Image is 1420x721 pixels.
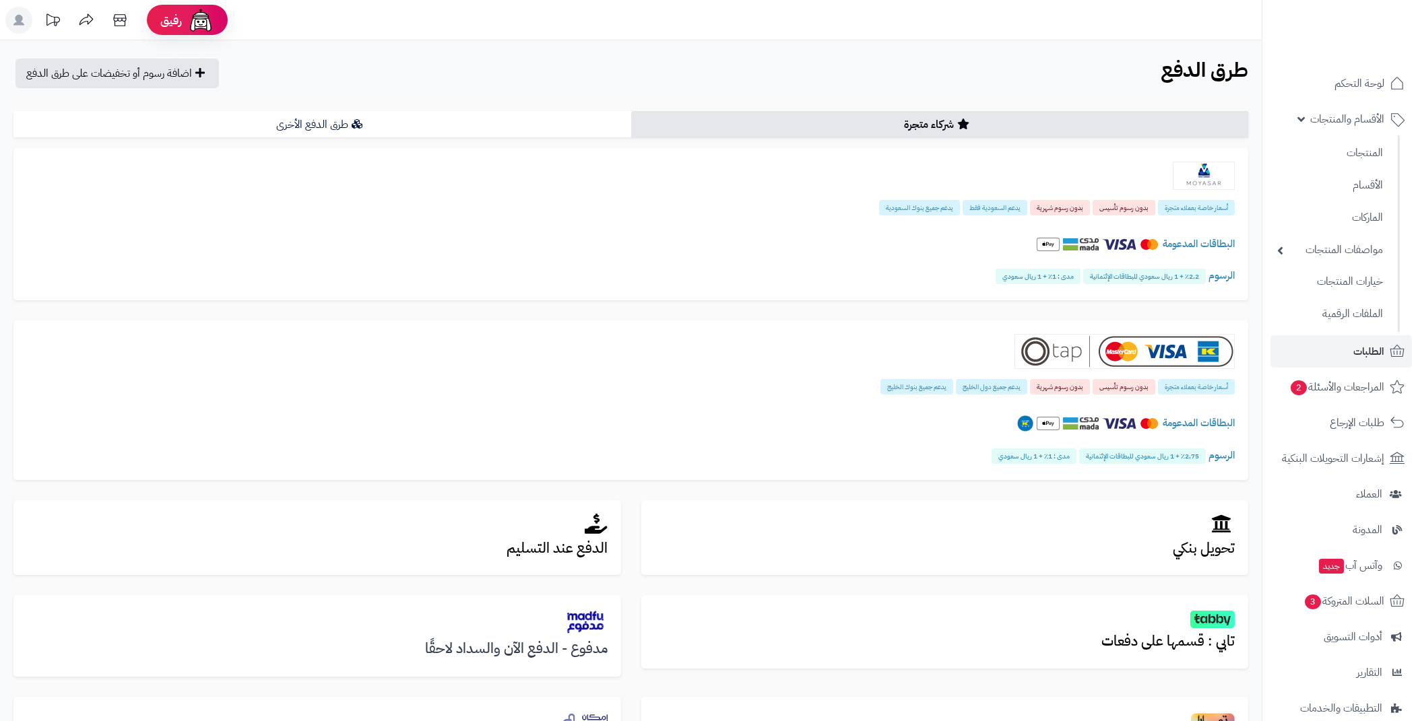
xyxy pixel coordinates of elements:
[1208,448,1235,462] span: الرسوم
[187,7,214,34] img: ai-face.png
[15,59,219,88] a: اضافة رسوم أو تخفيضات على طرق الدفع
[27,541,608,556] h3: الدفع عند التسليم
[1305,594,1321,609] span: 3
[1270,171,1390,200] a: الأقسام
[27,641,608,656] h3: مدفوع - الدفع الآن والسداد لاحقًا
[631,111,1249,138] a: شركاء متجرة
[1270,621,1412,653] a: أدوات التسويق
[1093,379,1155,394] span: بدون رسوم تأسيس
[13,320,1248,479] a: Tap أسعار خاصة بعملاء متجرة بدون رسوم تأسيس بدون رسوم شهرية يدعم جميع دول الخليج يدعم جميع بنوك ا...
[992,448,1076,464] span: مدى : 1٪ + 1 ريال سعودي
[879,200,960,215] span: يدعم جميع بنوك السعودية
[1270,203,1390,232] a: الماركات
[1353,342,1384,361] span: الطلبات
[1163,236,1235,251] span: البطاقات المدعومة
[655,633,1235,649] h3: تابي : قسمها على دفعات
[1270,478,1412,510] a: العملاء
[1093,200,1155,215] span: بدون رسوم تأسيس
[1270,300,1390,329] a: الملفات الرقمية
[1030,200,1090,215] span: بدون رسوم شهرية
[1161,55,1248,85] b: طرق الدفع
[13,111,631,138] a: طرق الدفع الأخرى
[1208,268,1235,283] span: الرسوم
[1324,627,1382,646] span: أدوات التسويق
[880,379,953,394] span: يدعم جميع بنوك الخليج
[1270,656,1412,689] a: التقارير
[1282,449,1384,468] span: إشعارات التحويلات البنكية
[1270,514,1412,546] a: المدونة
[1300,699,1382,718] span: التطبيقات والخدمات
[1270,67,1412,100] a: لوحة التحكم
[160,12,182,28] span: رفيق
[1353,520,1382,539] span: المدونة
[1158,379,1235,394] span: أسعار خاصة بعملاء متجرة
[1270,139,1390,168] a: المنتجات
[641,500,1249,576] a: تحويل بنكي
[1270,267,1390,296] a: خيارات المنتجات
[1330,413,1384,432] span: طلبات الإرجاع
[1270,407,1412,439] a: طلبات الإرجاع
[1310,110,1384,129] span: الأقسام والمنتجات
[641,595,1249,668] a: تابي : قسمها على دفعات
[563,609,608,635] img: madfu.png
[1270,371,1412,403] a: المراجعات والأسئلة2
[13,148,1248,300] a: Moyasar أسعار خاصة بعملاء متجرة بدون رسوم تأسيس بدون رسوم شهرية يدعم السعودية فقط يدعم جميع بنوك ...
[1270,585,1412,617] a: السلات المتروكة3
[1357,663,1382,682] span: التقارير
[1291,380,1307,395] span: 2
[1014,334,1235,369] img: Tap
[1356,485,1382,504] span: العملاء
[1158,200,1235,215] span: أسعار خاصة بعملاء متجرة
[1163,415,1235,430] span: البطاقات المدعومة
[1030,379,1090,394] span: بدون رسوم شهرية
[1270,549,1412,582] a: وآتس آبجديد
[1173,162,1235,190] img: Moyasar
[13,500,621,576] a: الدفع عند التسليم
[1270,236,1390,265] a: مواصفات المنتجات
[1083,269,1206,284] span: 2.2٪ + 1 ريال سعودي للبطاقات الإئتمانية
[1319,559,1344,574] span: جديد
[996,269,1080,284] span: مدى : 1٪ + 1 ريال سعودي
[1270,442,1412,475] a: إشعارات التحويلات البنكية
[1318,556,1382,575] span: وآتس آب
[36,7,69,37] a: تحديثات المنصة
[1303,592,1384,611] span: السلات المتروكة
[655,541,1235,556] h3: تحويل بنكي
[1079,448,1206,464] span: 2.75٪ + 1 ريال سعودي للبطاقات الإئتمانية
[1270,335,1412,368] a: الطلبات
[956,379,1027,394] span: يدعم جميع دول الخليج
[1190,611,1235,628] img: tabby.png
[1334,74,1384,93] span: لوحة التحكم
[963,200,1027,215] span: يدعم السعودية فقط
[1289,378,1384,397] span: المراجعات والأسئلة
